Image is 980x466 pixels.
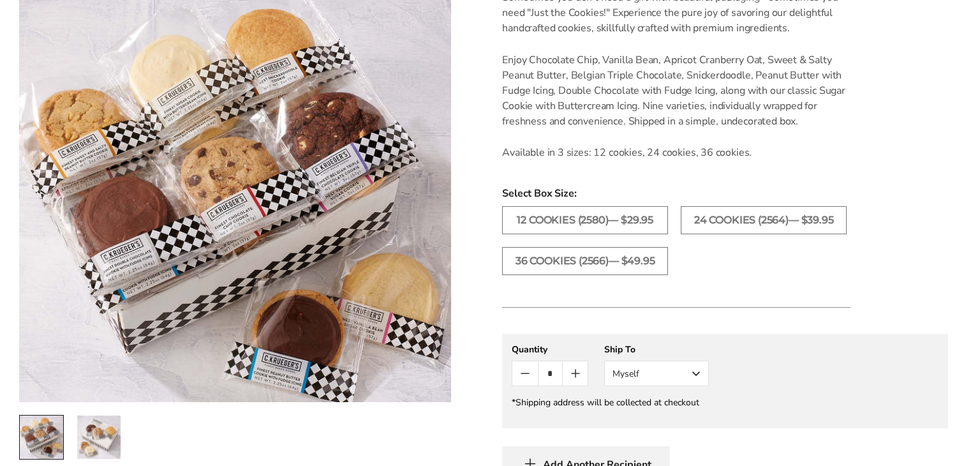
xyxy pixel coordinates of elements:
[538,361,563,386] input: Quantity
[10,417,132,456] iframe: Sign Up via Text for Offers
[77,415,121,460] a: 2 / 2
[604,343,709,356] div: Ship To
[502,247,668,275] label: 36 COOKIES (2566)— $49.95
[512,343,588,356] div: Quantity
[502,334,948,428] gfm-form: New recipient
[512,361,537,386] button: Count minus
[563,361,588,386] button: Count plus
[512,396,939,409] div: *Shipping address will be collected at checkout
[77,416,121,459] img: Just The Cookies - Signature Cookie Assortment
[502,145,851,160] p: Available in 3 sizes: 12 cookies, 24 cookies, 36 cookies.
[502,52,851,129] p: Enjoy Chocolate Chip, Vanilla Bean, Apricot Cranberry Oat, Sweet & Salty Peanut Butter, Belgian T...
[502,206,668,234] label: 12 COOKIES (2580)— $29.95
[20,416,63,459] img: Just The Cookies - Signature Cookie Assortment
[681,206,847,234] label: 24 COOKIES (2564)— $39.95
[19,415,64,460] a: 1 / 2
[502,186,948,201] span: Select Box Size:
[604,361,709,386] button: Myself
